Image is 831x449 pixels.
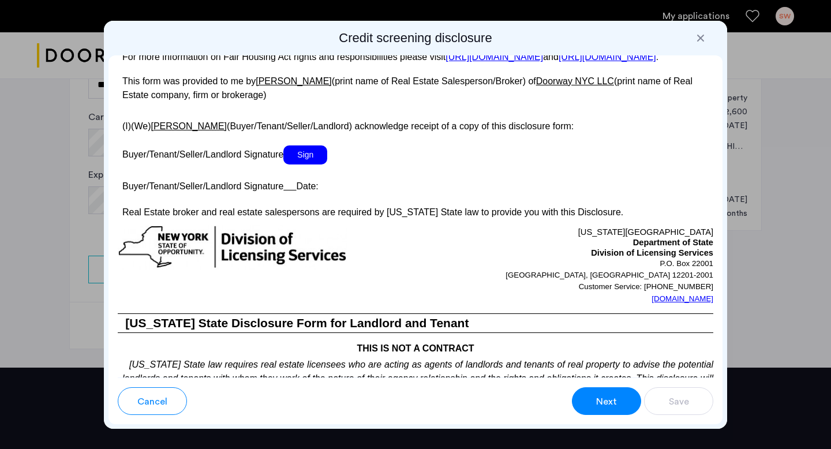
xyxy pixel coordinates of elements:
p: Department of State [415,238,713,248]
u: [PERSON_NAME] [151,121,227,131]
p: P.O. Box 22001 [415,258,713,270]
p: [US_STATE] State law requires real estate licensees who are acting as agents of landlords and ten... [118,356,713,399]
u: Doorway NYC LLC [536,76,614,86]
span: Next [596,395,617,409]
img: new-york-logo.png [118,225,347,270]
u: [PERSON_NAME] [256,76,332,86]
a: [URL][DOMAIN_NAME] [559,52,656,62]
p: [US_STATE][GEOGRAPHIC_DATA] [415,225,713,238]
p: This form was provided to me by (print name of Real Estate Salesperson/Broker) of (print name of ... [118,74,713,102]
p: For more information on Fair Housing Act rights and responsibilities please visit and . [118,52,713,62]
p: Real Estate broker and real estate salespersons are required by [US_STATE] State law to provide y... [118,205,713,219]
a: [DOMAIN_NAME] [652,293,713,305]
span: Save [669,395,689,409]
p: Customer Service: [PHONE_NUMBER] [415,281,713,293]
h4: THIS IS NOT A CONTRACT [118,333,713,356]
h2: Credit screening disclosure [108,30,723,46]
a: [URL][DOMAIN_NAME] [446,52,543,62]
span: Sign [283,145,327,164]
button: button [572,387,641,415]
button: button [118,387,187,415]
p: [GEOGRAPHIC_DATA], [GEOGRAPHIC_DATA] 12201-2001 [415,270,713,281]
button: button [644,387,713,415]
p: Division of Licensing Services [415,248,713,259]
span: Cancel [137,395,167,409]
h3: [US_STATE] State Disclosure Form for Landlord and Tenant [118,313,713,333]
p: Buyer/Tenant/Seller/Landlord Signature Date: [118,177,713,193]
p: (I)(We) (Buyer/Tenant/Seller/Landlord) acknowledge receipt of a copy of this disclosure form: [118,114,713,133]
span: Buyer/Tenant/Seller/Landlord Signature [122,149,283,159]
